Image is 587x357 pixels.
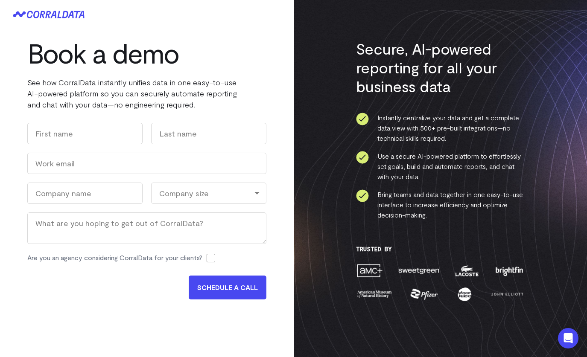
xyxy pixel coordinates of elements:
[151,183,266,204] div: Company size
[356,246,525,253] h3: Trusted By
[356,39,525,96] h3: Secure, AI-powered reporting for all your business data
[27,123,143,144] input: First name
[27,253,202,263] label: Are you an agency considering CorralData for your clients?
[27,183,143,204] input: Company name
[356,151,525,182] li: Use a secure AI-powered platform to effortlessly set goals, build and automate reports, and chat ...
[27,77,266,110] p: See how CorralData instantly unifies data in one easy-to-use AI-powered platform so you can secur...
[189,276,266,299] input: SCHEDULE A CALL
[356,113,525,143] li: Instantly centralize your data and get a complete data view with 500+ pre-built integrations—no t...
[151,123,266,144] input: Last name
[27,38,266,68] h1: Book a demo
[356,189,525,220] li: Bring teams and data together in one easy-to-use interface to increase efficiency and optimize de...
[558,328,578,348] div: Open Intercom Messenger
[27,153,266,174] input: Work email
